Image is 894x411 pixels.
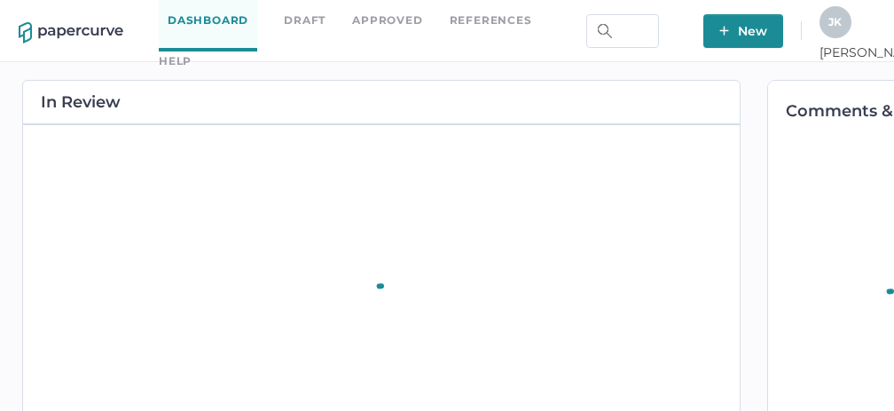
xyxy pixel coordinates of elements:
[41,94,121,110] h2: In Review
[352,11,422,30] a: Approved
[19,22,123,43] img: papercurve-logo-colour.7244d18c.svg
[719,14,767,48] span: New
[450,11,532,30] a: References
[284,11,325,30] a: Draft
[719,26,729,36] img: plus-white.e19ec114.svg
[345,262,418,344] div: animation
[598,24,612,38] img: search.bf03fe8b.svg
[828,15,842,28] span: J K
[586,14,659,48] input: Search Workspace
[159,51,192,71] div: help
[703,14,783,48] button: New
